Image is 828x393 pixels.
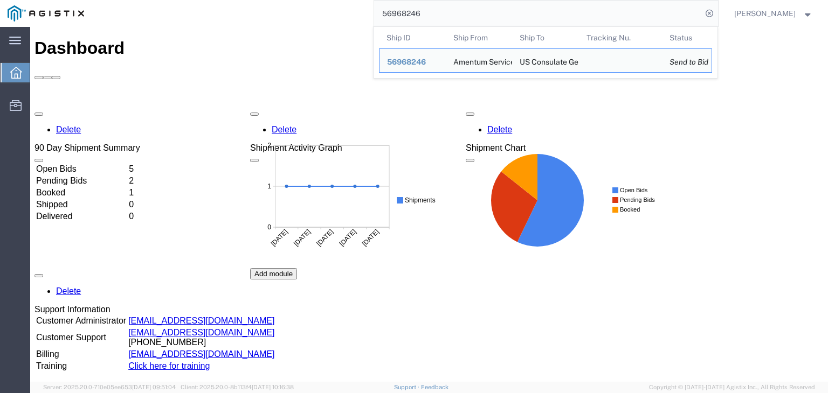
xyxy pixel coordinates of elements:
td: Pending Bids [5,149,97,159]
text: 1 [17,44,21,51]
table: Search Results [379,27,717,78]
text: [DATE] [42,89,62,109]
th: Ship From [445,27,512,48]
div: Support Information [4,278,246,287]
a: Delete [457,98,482,107]
button: [PERSON_NAME] [734,7,813,20]
td: 0 [98,172,108,183]
text: [DATE] [88,89,108,109]
text: [DATE] [65,89,85,109]
td: 5 [98,137,108,148]
td: Shipped [5,172,97,183]
div: Amentum Services, Inc. [453,49,505,72]
div: 56968246 [387,57,438,68]
a: Click here for training [98,334,180,343]
th: Ship To [512,27,579,48]
td: Customer Support [5,300,96,321]
div: Send to Bid [670,57,704,68]
td: [PHONE_NUMBER] [98,300,245,321]
text: [DATE] [111,89,130,109]
a: Feedback [421,384,448,390]
a: [EMAIL_ADDRESS][DOMAIN_NAME] [98,322,244,332]
td: 1 [98,160,108,171]
td: Customer Administrator [5,289,96,299]
a: Support [394,384,421,390]
input: Search for shipment number, reference number [374,1,702,26]
span: [DATE] 09:51:04 [132,384,176,390]
td: 2 [98,149,108,159]
iframe: FS Legacy Container [30,27,828,382]
text: Pending Bids [154,58,189,64]
td: 0 [98,184,108,195]
th: Tracking Nu. [578,27,662,48]
a: [EMAIL_ADDRESS][DOMAIN_NAME] [98,289,244,298]
img: logo [8,5,84,22]
a: Delete [241,98,266,107]
td: Billing [5,322,96,333]
text: 2 [17,3,21,10]
span: [DATE] 10:16:38 [252,384,294,390]
span: 56968246 [387,58,426,66]
td: Training [5,334,96,345]
span: Client: 2025.20.0-8b113f4 [181,384,294,390]
button: Add module [220,241,267,252]
span: Server: 2025.20.0-710e05ee653 [43,384,176,390]
text: Shipments [155,58,185,65]
td: Delivered [5,184,97,195]
span: Hernani De Azevedo [734,8,796,19]
text: Open Bids [154,48,182,54]
div: US Consulate General [520,49,571,72]
td: Booked [5,160,97,171]
a: Delete [26,259,51,269]
text: Booked [154,67,174,74]
span: Copyright © [DATE]-[DATE] Agistix Inc., All Rights Reserved [649,383,815,392]
text: [DATE] [19,89,39,109]
th: Ship ID [379,27,446,48]
th: Status [662,27,712,48]
text: 0 [17,85,21,92]
a: [EMAIL_ADDRESS][DOMAIN_NAME] [98,301,244,310]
